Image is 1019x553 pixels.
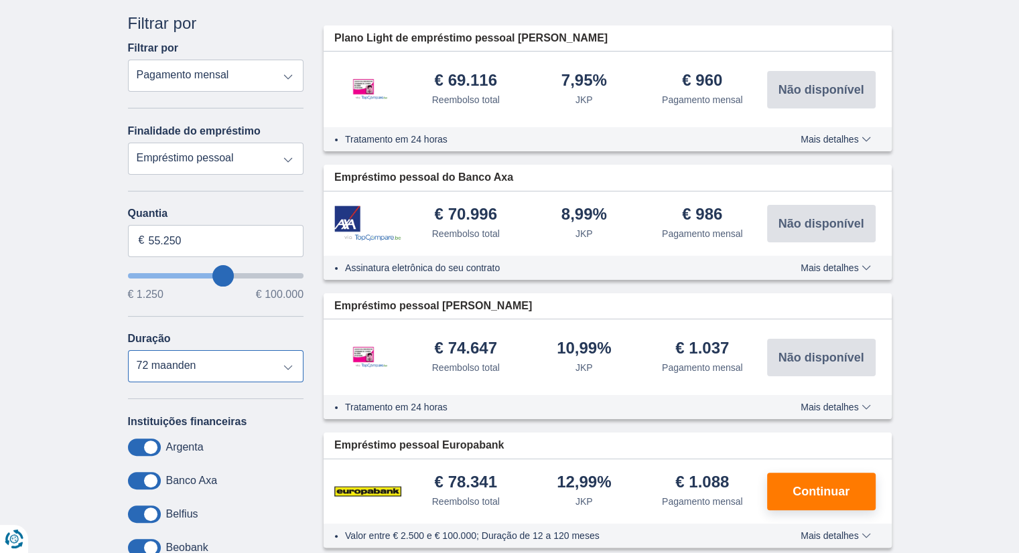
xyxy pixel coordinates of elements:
[128,273,304,279] input: queroPedirEmprestado
[166,508,198,520] font: Belfius
[791,402,880,412] button: Mais detalhes
[675,473,729,491] font: € 1.088
[662,228,743,239] font: Pagamento mensal
[128,208,168,219] font: Quantia
[575,94,593,105] font: JKP
[557,473,611,491] font: 12,99%
[767,71,876,108] button: Não disponível
[432,228,500,239] font: Reembolso total
[575,496,593,507] font: JKP
[435,71,497,89] font: € 69.116
[166,441,204,453] font: Argenta
[561,71,607,89] font: 7,95%
[793,485,850,498] font: Continuar
[139,234,145,246] font: €
[128,14,197,32] font: Filtrar por
[435,339,497,357] font: € 74.647
[345,134,448,145] font: Tratamento em 24 horas
[334,32,608,44] font: Plano Light de empréstimo pessoal [PERSON_NAME]
[345,262,500,273] font: Assinatura eletrônica do seu contrato
[334,475,401,508] img: produto.pl.alt Europabank
[345,402,448,412] font: Tratamento em 24 horas
[791,262,880,273] button: Mais detalhes
[432,94,500,105] font: Reembolso total
[675,339,729,357] font: € 1.037
[778,351,864,364] font: Não disponível
[345,530,600,541] font: Valor entre € 2.500 e € 100.000; Duração de 12 a 120 meses
[778,83,864,96] font: Não disponível
[801,402,858,412] font: Mais detalhes
[662,496,743,507] font: Pagamento mensal
[334,206,401,241] img: produto.pl.alt Banco Axa
[767,339,876,376] button: Não disponível
[432,362,500,373] font: Reembolso total
[575,228,593,239] font: JKP
[791,134,880,145] button: Mais detalhes
[767,473,876,510] button: Continuar
[128,416,247,427] font: Instituições financeiras
[791,530,880,541] button: Mais detalhes
[767,205,876,242] button: Não disponível
[256,289,303,300] font: € 100.000
[778,217,864,230] font: Não disponível
[128,333,171,344] font: Duração
[334,171,513,183] font: Empréstimo pessoal do Banco Axa
[561,205,607,223] font: 8,99%
[575,362,593,373] font: JKP
[128,42,179,54] font: Filtrar por
[801,530,858,541] font: Mais detalhes
[334,300,532,311] font: Empréstimo pessoal [PERSON_NAME]
[432,496,500,507] font: Reembolso total
[662,94,743,105] font: Pagamento mensal
[128,125,261,137] font: Finalidade do empréstimo
[166,475,218,486] font: Banco Axa
[128,289,163,300] font: € 1.250
[435,205,497,223] font: € 70.996
[662,362,743,373] font: Pagamento mensal
[435,473,497,491] font: € 78.341
[682,205,722,223] font: € 986
[166,542,208,553] font: Beobank
[682,71,722,89] font: € 960
[334,333,401,381] img: product.pl.alt Créditos Leemans
[334,439,504,451] font: Empréstimo pessoal Europabank
[334,65,401,113] img: product.pl.alt Créditos Leemans
[557,339,611,357] font: 10,99%
[801,262,858,273] font: Mais detalhes
[801,134,858,145] font: Mais detalhes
